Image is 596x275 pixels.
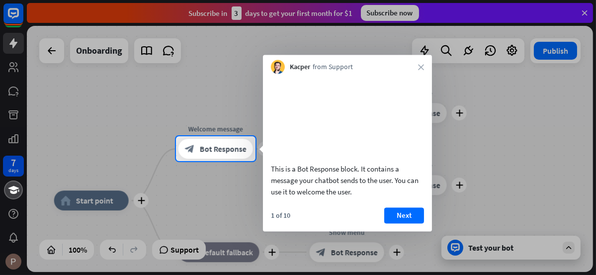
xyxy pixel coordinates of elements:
span: from Support [313,62,353,72]
i: close [418,64,424,70]
button: Next [384,207,424,223]
button: Open LiveChat chat widget [8,4,38,34]
span: Bot Response [200,144,247,154]
div: 1 of 10 [271,211,290,220]
div: This is a Bot Response block. It contains a message your chatbot sends to the user. You can use i... [271,163,424,197]
i: block_bot_response [185,144,195,154]
span: Kacper [290,62,310,72]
